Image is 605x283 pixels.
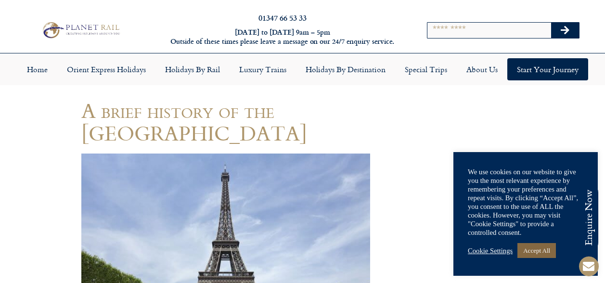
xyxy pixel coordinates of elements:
a: 01347 66 53 33 [258,12,307,23]
a: Accept All [517,243,556,258]
nav: Menu [5,58,600,80]
img: Planet Rail Train Holidays Logo [39,20,122,40]
button: Search [551,23,579,38]
h6: [DATE] to [DATE] 9am – 5pm Outside of these times please leave a message on our 24/7 enquiry serv... [164,28,401,46]
div: We use cookies on our website to give you the most relevant experience by remembering your prefer... [468,167,583,237]
a: Cookie Settings [468,246,513,255]
a: Orient Express Holidays [57,58,155,80]
a: Luxury Trains [230,58,296,80]
a: About Us [457,58,507,80]
a: Home [17,58,57,80]
a: Holidays by Rail [155,58,230,80]
a: Special Trips [395,58,457,80]
a: Start your Journey [507,58,588,80]
a: Holidays by Destination [296,58,395,80]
